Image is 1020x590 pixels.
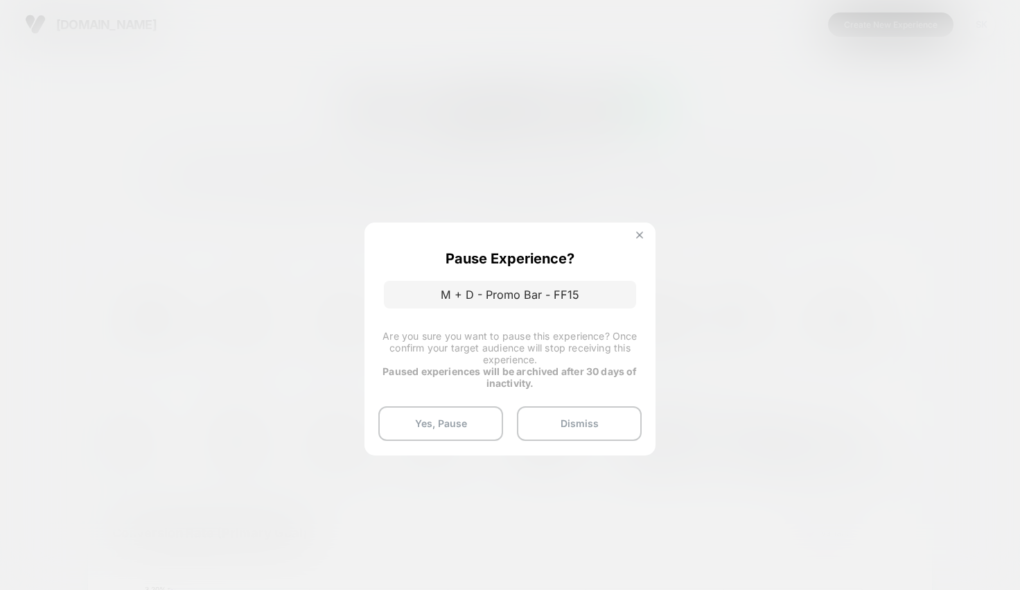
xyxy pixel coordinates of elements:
[636,232,643,238] img: close
[517,406,642,441] button: Dismiss
[382,365,637,389] strong: Paused experiences will be archived after 30 days of inactivity.
[384,281,636,309] p: M + D - Promo Bar - FF15
[446,250,574,267] p: Pause Experience?
[378,406,503,441] button: Yes, Pause
[382,330,637,365] span: Are you sure you want to pause this experience? Once confirm your target audience will stop recei...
